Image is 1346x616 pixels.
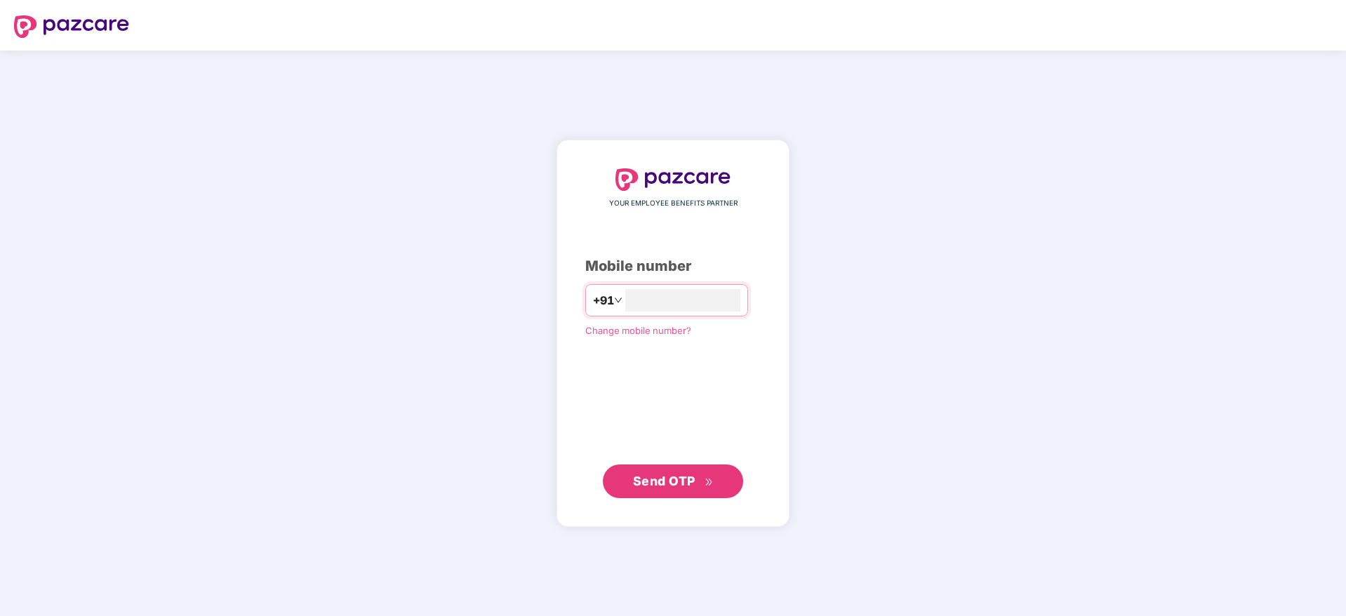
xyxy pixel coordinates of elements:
[585,255,761,277] div: Mobile number
[593,292,614,309] span: +91
[585,325,691,336] a: Change mobile number?
[603,464,743,498] button: Send OTPdouble-right
[609,198,738,209] span: YOUR EMPLOYEE BENEFITS PARTNER
[615,168,731,191] img: logo
[614,296,622,304] span: down
[14,15,129,38] img: logo
[633,474,695,488] span: Send OTP
[705,478,714,487] span: double-right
